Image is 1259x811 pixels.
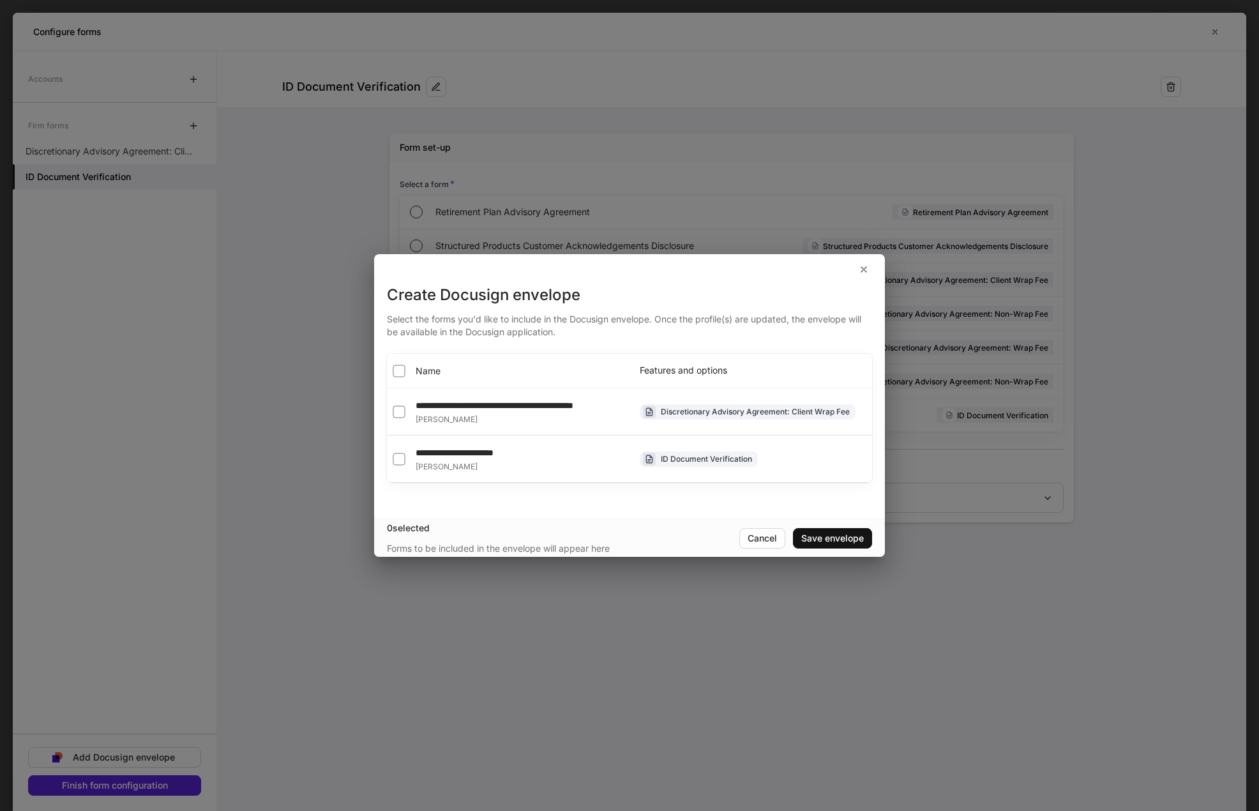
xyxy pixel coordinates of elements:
[387,305,872,338] div: Select the forms you'd like to include in the Docusign envelope. Once the profile(s) are updated,...
[661,453,752,465] div: ID Document Verification
[661,405,850,418] div: Discretionary Advisory Agreement: Client Wrap Fee
[416,414,478,425] span: [PERSON_NAME]
[387,522,739,534] div: 0 selected
[793,528,872,549] button: Save envelope
[801,534,864,543] div: Save envelope
[416,365,441,377] span: Name
[739,528,785,549] button: Cancel
[387,285,872,305] div: Create Docusign envelope
[748,534,777,543] div: Cancel
[416,462,478,472] span: [PERSON_NAME]
[629,354,872,388] th: Features and options
[387,542,610,555] div: Forms to be included in the envelope will appear here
